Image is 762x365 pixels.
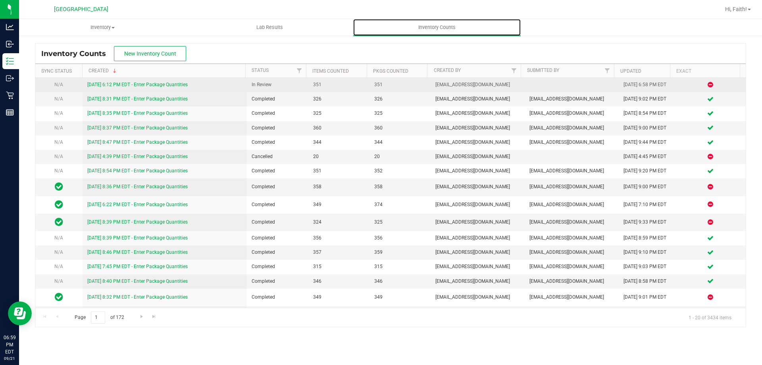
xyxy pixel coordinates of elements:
a: [DATE] 8:36 PM EDT - Enter Package Quantities [87,184,188,189]
div: [DATE] 9:20 PM EDT [623,167,670,175]
div: [DATE] 9:02 PM EDT [623,95,670,103]
span: 356 [374,234,426,242]
a: [DATE] 8:39 PM EDT - Enter Package Quantities [87,235,188,241]
span: N/A [54,110,63,116]
span: 349 [313,294,365,301]
a: [DATE] 8:37 PM EDT - Enter Package Quantities [87,125,188,131]
span: Inventory Counts [41,49,114,58]
span: 346 [313,278,365,285]
span: 326 [313,95,365,103]
span: [EMAIL_ADDRESS][DOMAIN_NAME] [435,201,520,209]
span: N/A [54,235,63,241]
span: 20 [374,153,426,160]
span: [EMAIL_ADDRESS][DOMAIN_NAME] [435,110,520,117]
span: Completed [252,139,303,146]
span: 324 [313,218,365,226]
span: [EMAIL_ADDRESS][DOMAIN_NAME] [435,218,520,226]
div: [DATE] 6:58 PM EDT [623,81,670,89]
span: 360 [313,124,365,132]
span: Cancelled [252,153,303,160]
span: [EMAIL_ADDRESS][DOMAIN_NAME] [435,263,520,270]
span: [EMAIL_ADDRESS][DOMAIN_NAME] [529,278,614,285]
a: Items Counted [312,68,349,74]
a: Go to the last page [148,311,160,322]
a: Updated [620,68,641,74]
span: 352 [374,167,426,175]
span: Completed [252,183,303,191]
span: 357 [313,249,365,256]
span: N/A [54,278,63,284]
div: [DATE] 7:10 PM EDT [623,201,670,209]
a: Sync Status [41,68,72,74]
span: Completed [252,294,303,301]
span: 325 [313,110,365,117]
div: [DATE] 9:00 PM EDT [623,183,670,191]
span: In Sync [55,199,63,210]
span: 315 [374,263,426,270]
span: [EMAIL_ADDRESS][DOMAIN_NAME] [435,278,520,285]
span: Inventory [19,24,186,31]
span: [EMAIL_ADDRESS][DOMAIN_NAME] [529,201,614,209]
a: [DATE] 8:46 PM EDT - Enter Package Quantities [87,249,188,255]
a: Inventory [19,19,186,36]
a: [DATE] 6:22 PM EDT - Enter Package Quantities [87,202,188,207]
div: [DATE] 9:33 PM EDT [623,218,670,226]
span: 351 [313,167,365,175]
span: [EMAIL_ADDRESS][DOMAIN_NAME] [435,294,520,301]
span: Hi, Faith! [725,6,747,12]
span: Completed [252,278,303,285]
a: Go to the next page [136,311,147,322]
span: 356 [313,234,365,242]
span: [EMAIL_ADDRESS][DOMAIN_NAME] [529,139,614,146]
span: In Review [252,81,303,89]
a: Filter [507,64,520,77]
span: [EMAIL_ADDRESS][DOMAIN_NAME] [435,183,520,191]
span: 358 [313,183,365,191]
span: [EMAIL_ADDRESS][DOMAIN_NAME] [529,183,614,191]
span: [EMAIL_ADDRESS][DOMAIN_NAME] [435,249,520,256]
a: Created [89,68,118,73]
div: [DATE] 8:54 PM EDT [623,110,670,117]
div: [DATE] 8:58 PM EDT [623,278,670,285]
a: [DATE] 7:45 PM EDT - Enter Package Quantities [87,264,188,269]
span: 360 [374,124,426,132]
span: N/A [54,168,63,174]
span: 325 [374,218,426,226]
th: Exact [670,64,740,78]
span: [EMAIL_ADDRESS][DOMAIN_NAME] [435,81,520,89]
inline-svg: Analytics [6,23,14,31]
span: Completed [252,124,303,132]
span: New Inventory Count [124,50,176,57]
span: 1 - 20 of 3434 items [682,311,738,323]
div: [DATE] 9:10 PM EDT [623,249,670,256]
a: [DATE] 8:47 PM EDT - Enter Package Quantities [87,139,188,145]
a: [DATE] 8:39 PM EDT - Enter Package Quantities [87,219,188,225]
span: [EMAIL_ADDRESS][DOMAIN_NAME] [529,95,614,103]
span: In Sync [55,216,63,228]
span: 349 [313,201,365,209]
a: Filter [293,64,306,77]
inline-svg: Inbound [6,40,14,48]
a: [DATE] 8:32 PM EDT - Enter Package Quantities [87,294,188,300]
span: Completed [252,201,303,209]
p: 06:59 PM EDT [4,334,15,355]
span: [EMAIL_ADDRESS][DOMAIN_NAME] [529,167,614,175]
span: Completed [252,218,303,226]
div: [DATE] 9:01 PM EDT [623,294,670,301]
inline-svg: Retail [6,91,14,99]
span: 351 [374,81,426,89]
span: 346 [374,278,426,285]
span: N/A [54,139,63,145]
span: N/A [54,264,63,269]
a: [DATE] 8:35 PM EDT - Enter Package Quantities [87,110,188,116]
a: [DATE] 8:54 PM EDT - Enter Package Quantities [87,168,188,174]
a: Submitted By [527,68,559,73]
span: 351 [313,81,365,89]
span: N/A [54,82,63,87]
span: N/A [54,249,63,255]
span: [EMAIL_ADDRESS][DOMAIN_NAME] [529,294,614,301]
a: Inventory Counts [353,19,520,36]
a: [DATE] 8:31 PM EDT - Enter Package Quantities [87,96,188,102]
span: [EMAIL_ADDRESS][DOMAIN_NAME] [529,234,614,242]
span: 358 [374,183,426,191]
